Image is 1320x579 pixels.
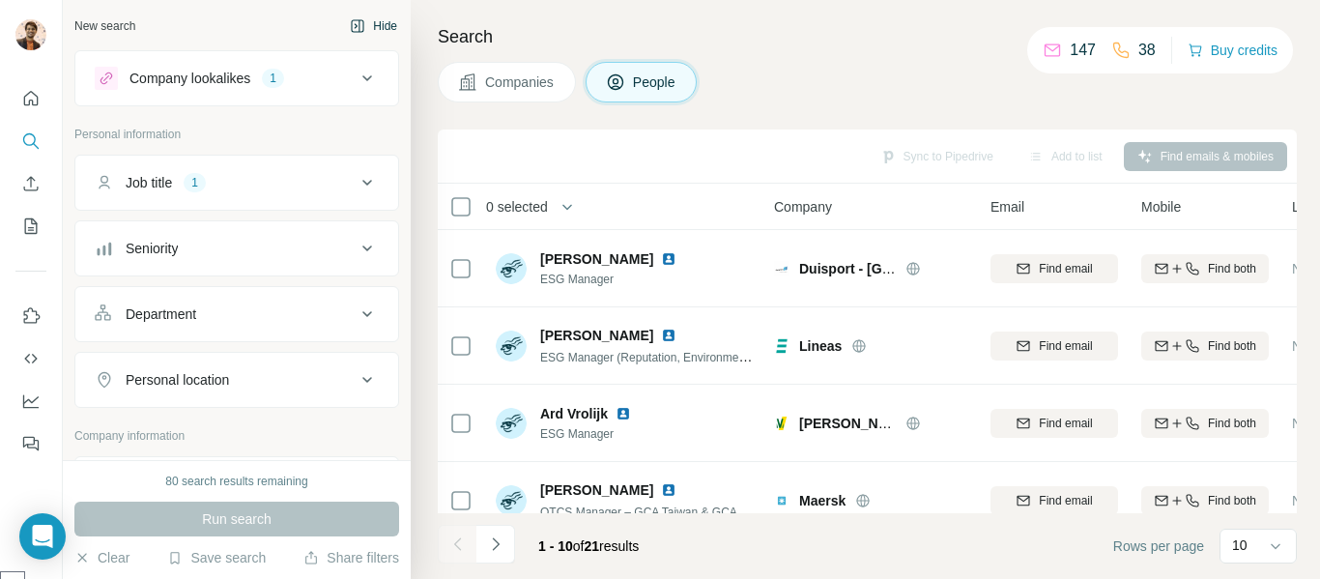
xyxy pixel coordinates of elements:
[1208,415,1256,432] span: Find both
[74,17,135,35] div: New search
[15,166,46,201] button: Enrich CSV
[540,249,653,269] span: [PERSON_NAME]
[75,357,398,403] button: Personal location
[126,370,229,390] div: Personal location
[540,425,654,443] span: ESG Manager
[633,72,677,92] span: People
[1113,536,1204,556] span: Rows per page
[661,251,676,267] img: LinkedIn logo
[74,548,129,567] button: Clear
[1039,415,1092,432] span: Find email
[184,174,206,191] div: 1
[1141,409,1269,438] button: Find both
[774,416,789,431] img: Logo of Verbrugge International
[15,384,46,419] button: Dashboard
[1039,337,1092,355] span: Find email
[1292,197,1320,217] span: Lists
[262,70,284,87] div: 1
[990,332,1118,361] button: Find email
[990,197,1024,217] span: Email
[538,538,573,554] span: 1 - 10
[540,326,653,345] span: [PERSON_NAME]
[496,253,527,284] img: Avatar
[990,254,1118,283] button: Find email
[774,261,789,276] img: Logo of Duisport - Duisburger Hafen AG
[774,338,789,354] img: Logo of Lineas
[661,328,676,343] img: LinkedIn logo
[1039,260,1092,277] span: Find email
[799,491,846,510] span: Maersk
[303,548,399,567] button: Share filters
[15,81,46,116] button: Quick start
[75,55,398,101] button: Company lookalikes1
[799,261,1129,276] span: Duisport - [GEOGRAPHIC_DATA] [PERSON_NAME]
[496,408,527,439] img: Avatar
[476,525,515,564] button: Navigate to next page
[540,404,608,423] span: Ard Vrolijk
[74,427,399,445] p: Company information
[129,69,250,88] div: Company lookalikes
[1070,39,1096,62] p: 147
[496,485,527,516] img: Avatar
[126,304,196,324] div: Department
[15,124,46,159] button: Search
[1208,492,1256,509] span: Find both
[165,473,307,490] div: 80 search results remaining
[573,538,585,554] span: of
[75,291,398,337] button: Department
[540,271,700,288] span: ESG Manager
[1141,332,1269,361] button: Find both
[15,19,46,50] img: Avatar
[496,331,527,362] img: Avatar
[15,209,46,244] button: My lists
[485,72,556,92] span: Companies
[1141,486,1269,515] button: Find both
[538,538,639,554] span: results
[616,406,631,421] img: LinkedIn logo
[540,504,773,519] span: OTCS Manager – GCA Taiwan & GCA Import
[15,341,46,376] button: Use Surfe API
[167,548,266,567] button: Save search
[126,173,172,192] div: Job title
[1141,254,1269,283] button: Find both
[336,12,411,41] button: Hide
[1188,37,1277,64] button: Buy credits
[799,416,997,431] span: [PERSON_NAME] International
[799,336,842,356] span: Lineas
[19,513,66,560] div: Open Intercom Messenger
[540,349,829,364] span: ESG Manager (Reputation, Environment & Governance)
[990,486,1118,515] button: Find email
[1208,260,1256,277] span: Find both
[126,239,178,258] div: Seniority
[486,197,548,217] span: 0 selected
[990,409,1118,438] button: Find email
[438,23,1297,50] h4: Search
[1138,39,1156,62] p: 38
[15,426,46,461] button: Feedback
[774,493,789,508] img: Logo of Maersk
[540,480,653,500] span: [PERSON_NAME]
[74,126,399,143] p: Personal information
[661,482,676,498] img: LinkedIn logo
[1208,337,1256,355] span: Find both
[774,197,832,217] span: Company
[1039,492,1092,509] span: Find email
[75,225,398,272] button: Seniority
[15,299,46,333] button: Use Surfe on LinkedIn
[1141,197,1181,217] span: Mobile
[1232,536,1248,555] p: 10
[75,159,398,206] button: Job title1
[585,538,600,554] span: 21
